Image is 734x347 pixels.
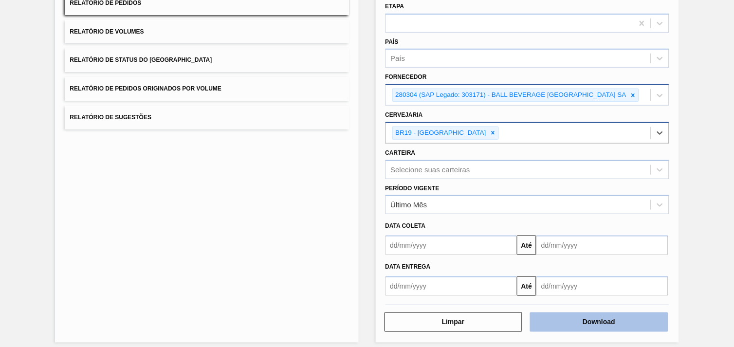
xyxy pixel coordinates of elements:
button: Relatório de Status do [GEOGRAPHIC_DATA] [65,48,349,72]
div: 280304 (SAP Legado: 303171) - BALL BEVERAGE [GEOGRAPHIC_DATA] SA [393,89,628,101]
span: Relatório de Volumes [70,28,144,35]
button: Relatório de Pedidos Originados por Volume [65,77,349,101]
span: Relatório de Pedidos Originados por Volume [70,85,221,92]
span: Data entrega [385,263,431,270]
div: Selecione suas carteiras [391,165,470,174]
div: BR19 - [GEOGRAPHIC_DATA] [393,127,488,139]
label: Fornecedor [385,73,427,80]
span: Relatório de Status do [GEOGRAPHIC_DATA] [70,56,212,63]
input: dd/mm/yyyy [385,236,517,255]
button: Até [517,236,536,255]
label: Cervejaria [385,111,423,118]
label: Carteira [385,149,416,156]
label: País [385,38,399,45]
input: dd/mm/yyyy [385,276,517,296]
input: dd/mm/yyyy [536,236,668,255]
button: Até [517,276,536,296]
label: Etapa [385,3,404,10]
div: País [391,55,405,63]
button: Relatório de Sugestões [65,106,349,129]
span: Data coleta [385,222,426,229]
span: Relatório de Sugestões [70,114,151,121]
button: Download [530,312,668,332]
label: Período Vigente [385,185,440,192]
input: dd/mm/yyyy [536,276,668,296]
button: Relatório de Volumes [65,20,349,44]
div: Último Mês [391,201,427,209]
button: Limpar [385,312,523,332]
